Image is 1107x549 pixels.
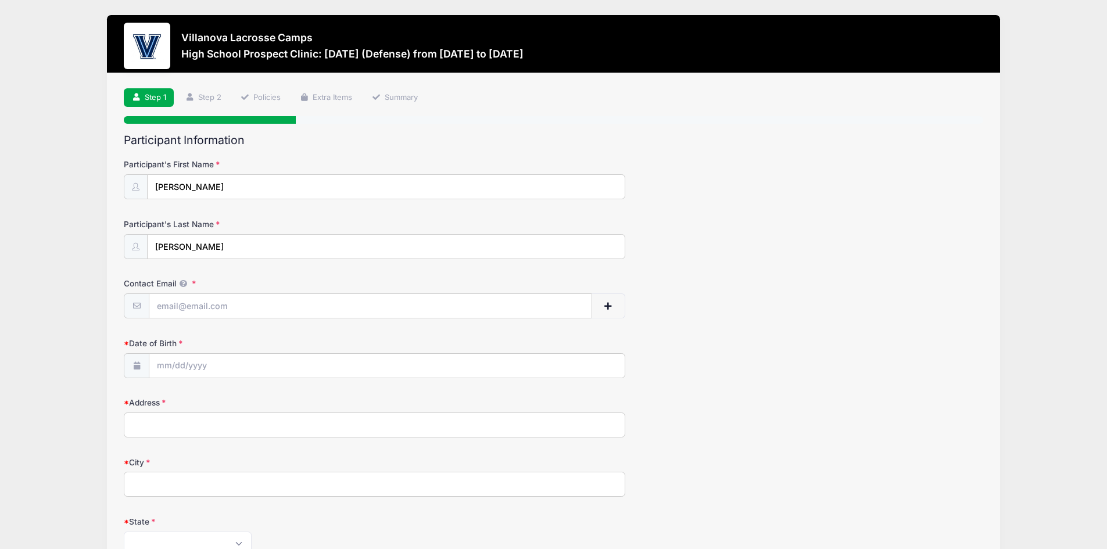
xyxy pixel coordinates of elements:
h3: High School Prospect Clinic: [DATE] (Defense) from [DATE] to [DATE] [181,48,524,60]
a: Step 1 [124,88,174,107]
label: City [124,457,410,468]
label: Address [124,397,410,408]
label: Date of Birth [124,338,410,349]
input: Participant's First Name [147,174,625,199]
a: Summary [364,88,425,107]
a: Extra Items [292,88,360,107]
h3: Villanova Lacrosse Camps [181,31,524,44]
a: Step 2 [177,88,229,107]
input: mm/dd/yyyy [149,353,625,378]
a: Policies [232,88,288,107]
h2: Participant Information [124,134,983,147]
input: email@email.com [149,293,592,318]
input: Participant's Last Name [147,234,625,259]
label: Contact Email [124,278,410,289]
label: State [124,516,410,528]
label: Participant's First Name [124,159,410,170]
label: Participant's Last Name [124,218,410,230]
